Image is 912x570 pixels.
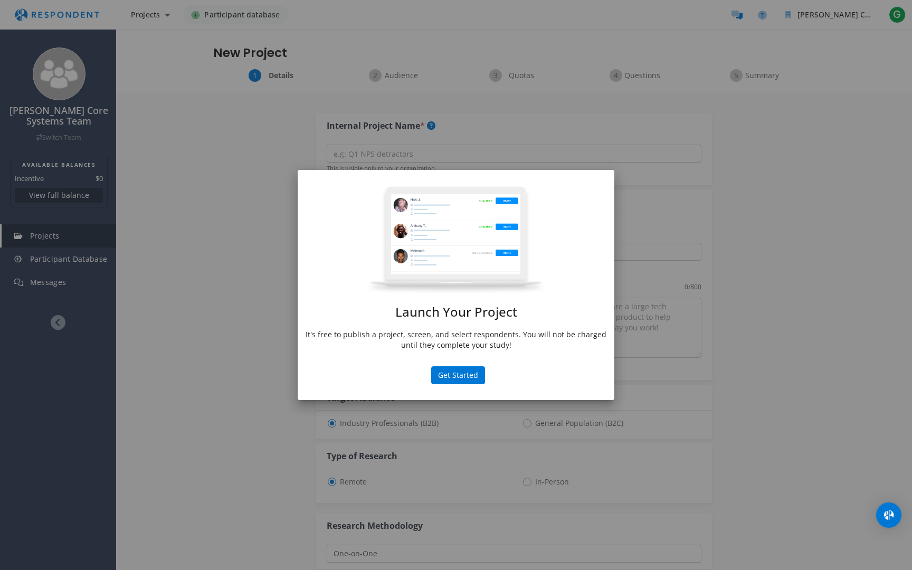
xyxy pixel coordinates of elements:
[431,366,485,384] button: Get Started
[306,329,606,350] p: It's free to publish a project, screen, and select respondents. You will not be charged until the...
[366,186,546,294] img: project-modal.png
[876,502,901,528] div: Open Intercom Messenger
[298,170,614,401] md-dialog: Launch Your ...
[306,305,606,319] h1: Launch Your Project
